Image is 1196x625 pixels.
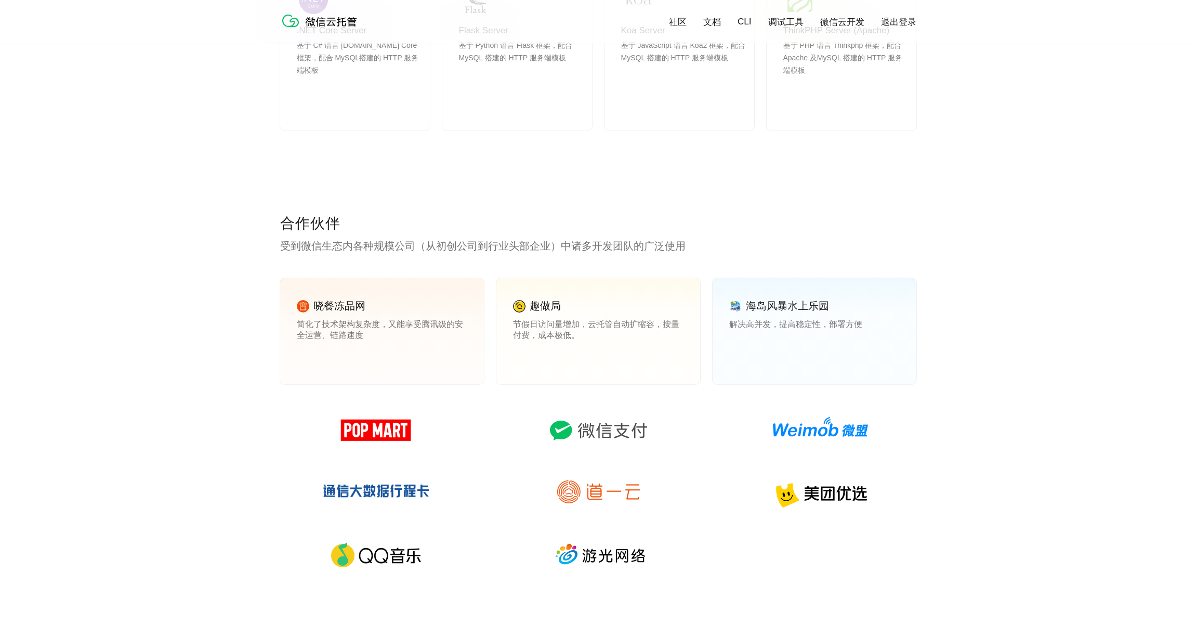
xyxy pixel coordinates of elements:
img: 微信云托管 [280,10,363,31]
p: 趣做局 [530,299,561,313]
a: 文档 [703,16,721,28]
p: 晓餐冻品网 [313,299,365,313]
a: CLI [738,17,751,27]
a: 调试工具 [768,16,804,28]
p: 海岛风暴水上乐园 [746,299,829,313]
p: 解决高并发，提高稳定性，部署方便 [729,319,900,340]
a: 微信云托管 [280,24,363,33]
a: 社区 [669,16,687,28]
p: 简化了技术架构复杂度，又能享受腾讯级的安全运营、链路速度 [297,319,467,340]
a: 退出登录 [881,16,916,28]
p: 受到微信生态内各种规模公司（从初创公司到行业头部企业）中诸多开发团队的广泛使用 [280,239,916,253]
p: 基于 PHP 语言 Thinkphp 框架，配合 Apache 及MySQL 搭建的 HTTP 服务端模板 [783,39,908,89]
p: 基于 C# 语言 [DOMAIN_NAME] Core 框架，配合 MySQL搭建的 HTTP 服务端模板 [297,39,422,89]
p: 合作伙伴 [280,214,916,235]
p: 基于 JavaScript 语言 Koa2 框架，配合 MySQL 搭建的 HTTP 服务端模板 [621,39,746,89]
p: 节假日访问量增加，云托管自动扩缩容，按量付费，成本极低。 [513,319,684,340]
a: 微信云开发 [820,16,864,28]
p: 基于 Python 语言 Flask 框架，配合 MySQL 搭建的 HTTP 服务端模板 [459,39,584,89]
